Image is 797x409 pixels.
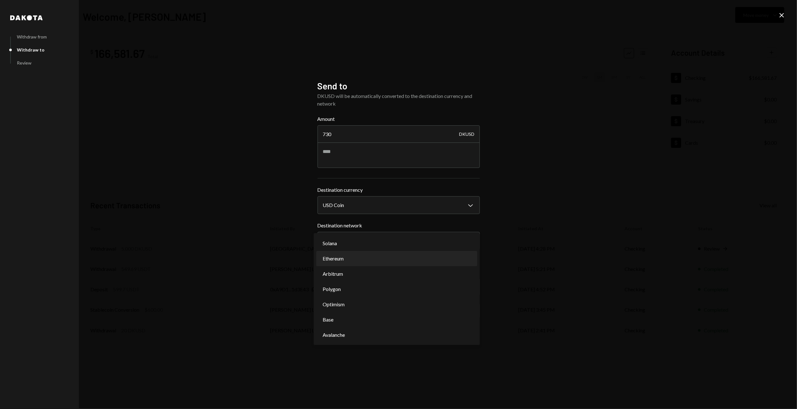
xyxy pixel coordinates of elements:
span: Base [323,316,333,323]
div: Withdraw from [17,34,47,39]
span: Optimism [323,301,345,308]
span: Solana [323,239,337,247]
div: Withdraw to [17,47,45,52]
input: Enter amount [318,125,480,143]
div: DKUSD [459,125,475,143]
button: Destination network [318,232,480,250]
div: Review [17,60,31,66]
span: Avalanche [323,331,345,339]
span: Polygon [323,285,341,293]
label: Destination network [318,222,480,229]
label: Destination currency [318,186,480,194]
h2: Send to [318,80,480,92]
button: Destination currency [318,196,480,214]
span: Ethereum [323,255,344,262]
span: Arbitrum [323,270,343,278]
div: DKUSD will be automatically converted to the destination currency and network [318,92,480,107]
label: Amount [318,115,480,123]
